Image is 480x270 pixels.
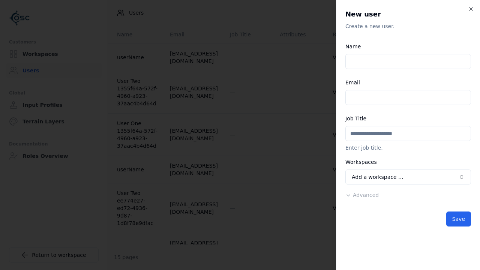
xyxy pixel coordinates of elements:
[345,79,360,85] label: Email
[345,9,471,19] h2: New user
[345,43,361,49] label: Name
[345,159,377,165] label: Workspaces
[345,22,471,30] p: Create a new user.
[345,191,379,199] button: Advanced
[446,211,471,226] button: Save
[345,144,471,151] p: Enter job title.
[352,173,403,181] span: Add a workspace …
[345,115,366,121] label: Job Title
[353,192,379,198] span: Advanced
